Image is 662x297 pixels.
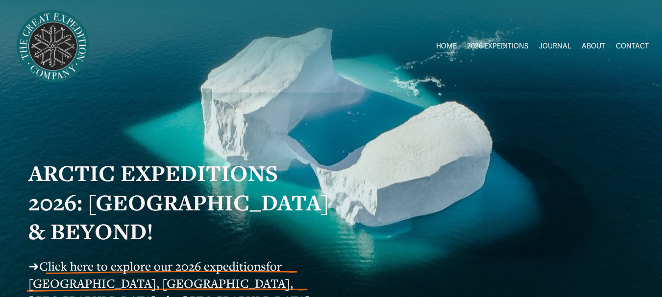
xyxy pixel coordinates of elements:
[28,258,39,274] span: ➜
[616,39,649,53] a: CONTACT
[39,258,266,274] a: Click here to explore our 2026 expeditions
[582,39,605,53] a: ABOUT
[28,158,335,246] strong: ARCTIC EXPEDITIONS 2026: [GEOGRAPHIC_DATA] & BEYOND!
[467,40,528,53] span: 2026 EXPEDITIONS
[13,7,93,86] img: Arctic Expeditions
[436,39,457,53] a: HOME
[467,39,528,53] a: folder dropdown
[539,39,571,53] a: JOURNAL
